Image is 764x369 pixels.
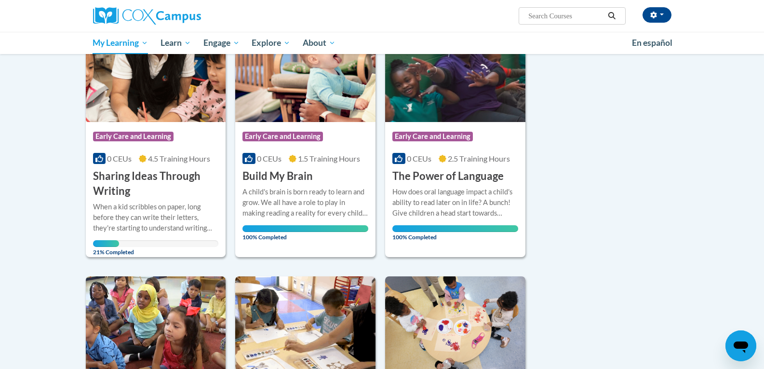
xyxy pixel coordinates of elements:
a: Course LogoEarly Care and Learning0 CEUs2.5 Training Hours The Power of LanguageHow does oral lan... [385,24,525,257]
span: 21% Completed [93,240,120,256]
span: Early Care and Learning [392,132,473,141]
span: 0 CEUs [257,154,281,163]
div: A child's brain is born ready to learn and grow. We all have a role to play in making reading a r... [242,187,368,219]
div: Your progress [392,225,518,232]
a: My Learning [87,32,155,54]
span: 2.5 Training Hours [448,154,510,163]
div: How does oral language impact a child's ability to read later on in life? A bunch! Give children ... [392,187,518,219]
span: En español [632,38,672,48]
div: Main menu [79,32,686,54]
div: Your progress [93,240,120,247]
span: Engage [203,37,240,49]
div: When a kid scribbles on paper, long before they can write their letters, they're starting to unde... [93,202,219,233]
a: Course LogoEarly Care and Learning0 CEUs1.5 Training Hours Build My BrainA child's brain is born ... [235,24,375,257]
span: Learn [161,37,191,49]
button: Account Settings [643,7,671,23]
span: About [303,37,335,49]
span: 1.5 Training Hours [298,154,360,163]
span: 0 CEUs [407,154,431,163]
img: Course Logo [385,24,525,122]
span: Early Care and Learning [242,132,323,141]
iframe: Button to launch messaging window [725,330,756,361]
img: Course Logo [86,24,226,122]
a: Course LogoEarly Care and Learning0 CEUs4.5 Training Hours Sharing Ideas Through WritingWhen a ki... [86,24,226,257]
a: About [296,32,342,54]
button: Search [604,10,619,22]
div: Your progress [242,225,368,232]
img: Course Logo [235,24,375,122]
span: 0 CEUs [107,154,132,163]
span: My Learning [93,37,148,49]
span: Explore [252,37,290,49]
a: En español [626,33,679,53]
a: Engage [197,32,246,54]
a: Explore [245,32,296,54]
h3: Build My Brain [242,169,313,184]
span: 100% Completed [392,225,518,241]
h3: The Power of Language [392,169,504,184]
a: Learn [154,32,197,54]
span: Early Care and Learning [93,132,174,141]
span: 100% Completed [242,225,368,241]
span: 4.5 Training Hours [148,154,210,163]
a: Cox Campus [93,7,276,25]
h3: Sharing Ideas Through Writing [93,169,219,199]
input: Search Courses [527,10,604,22]
img: Cox Campus [93,7,201,25]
